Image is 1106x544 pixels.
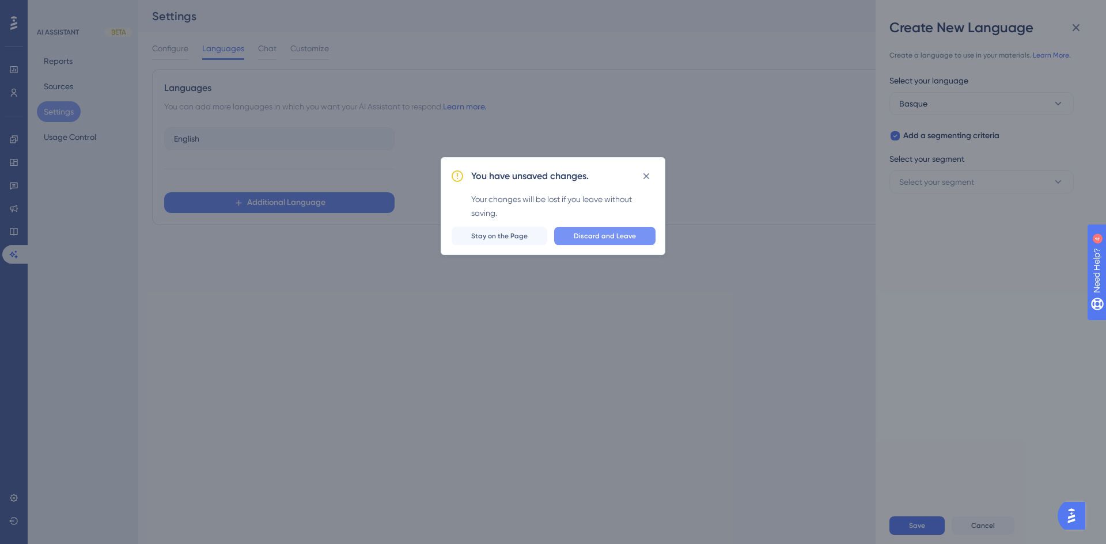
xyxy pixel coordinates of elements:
[79,6,83,15] div: 4
[574,231,636,241] span: Discard and Leave
[1058,499,1092,533] iframe: UserGuiding AI Assistant Launcher
[471,231,528,241] span: Stay on the Page
[471,192,656,220] div: Your changes will be lost if you leave without saving.
[471,169,589,183] h2: You have unsaved changes.
[27,3,72,17] span: Need Help?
